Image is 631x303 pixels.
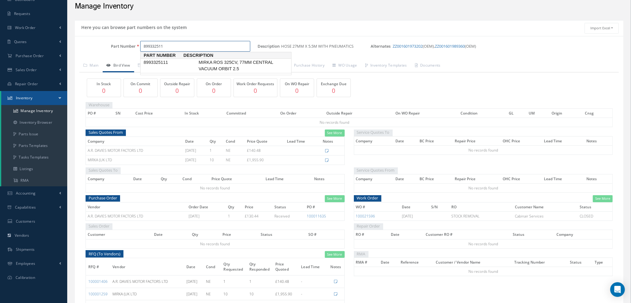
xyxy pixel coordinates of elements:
td: 1 [208,146,224,155]
td: MIRKA (UK LTD [110,288,184,300]
a: See More [325,130,345,137]
span: RFQ (To Vendors) [86,250,123,258]
td: Received [273,211,305,221]
th: Repair Price [453,174,501,183]
h5: Outside Repair [162,82,193,86]
th: Price Quote [210,174,264,183]
a: Warehouse [134,60,169,72]
span: RMA [354,250,369,258]
th: Status [259,230,306,239]
span: Purchase Order [16,53,44,58]
p: 0 [199,86,229,95]
p: 0 [125,86,156,95]
th: On WO Repair [394,109,459,118]
h5: Exchange Due [318,82,349,86]
th: Date [389,230,424,239]
p: 0 [162,86,193,95]
th: Date [131,174,159,183]
th: UM [527,109,549,118]
th: Notes [321,137,344,146]
th: Price [243,202,273,211]
td: [DATE] [183,146,207,155]
th: Cond [181,174,209,183]
th: Vendor [86,202,187,211]
td: CLOSED [578,211,612,221]
th: GL [507,109,527,118]
th: Outside Repair [325,109,393,118]
th: Date [400,202,429,211]
td: No records found [354,183,613,192]
th: Reference [399,258,434,267]
a: 100001406 [88,279,108,284]
span: Customers [16,219,35,224]
td: £140.48 [245,146,285,155]
th: Repair Price [453,136,501,145]
span: Service Quotes To [354,129,393,136]
span: HOSE 27MM X 5.5M WITH PNEUMATICS [281,41,356,52]
th: Committed [225,109,279,118]
a: Parts Issue [1,128,67,140]
td: 10 [221,288,247,300]
th: Lead Time [264,174,312,183]
span: Inventory [16,95,33,100]
a: 100021596 [356,214,375,219]
h5: Work Order Requests [235,82,276,86]
th: Notes [313,174,344,183]
span: Sales Order [86,222,112,230]
th: BC Price [418,174,453,183]
p: 0 [89,86,119,95]
th: Customer [86,230,152,239]
td: £140.48 [273,276,299,288]
h5: Here you can browse part numbers on the system [79,23,187,30]
td: [DATE] [184,276,204,288]
th: Company [555,230,613,239]
a: Click to manage notes [334,279,338,284]
th: Lead Time [542,136,585,145]
span: Accounting [16,191,36,196]
span: Description [183,52,275,59]
th: Lead Time [285,137,321,146]
th: RO # [354,230,389,239]
span: Repair Order [15,81,38,86]
td: No records found [354,267,613,276]
th: Date [394,136,417,145]
span: Purchase Order [86,194,120,202]
a: Tasks Templates [1,151,67,163]
span: Part Number [141,52,183,59]
td: [DATE] [184,288,204,300]
th: Date [152,230,190,239]
th: SN [114,109,134,118]
h5: In Stock [89,82,119,86]
span: Capabilities [15,205,36,210]
span: Work Order [15,25,36,30]
th: OHC Price [501,174,542,183]
th: Customer RO # [424,230,511,239]
a: RMA [1,175,67,186]
span: Lead Time [301,264,320,269]
a: See More [325,195,345,202]
td: No records found [86,239,345,248]
th: Condition [459,109,507,118]
a: 100001259 [88,291,108,297]
p: 0 [235,86,276,95]
td: STOCK REMOVAL [449,211,513,221]
th: Status [511,230,555,239]
th: PO # [86,109,114,118]
td: £130.44 [243,211,273,221]
th: In Stock [183,109,225,118]
th: Company [86,137,184,146]
th: Company [86,174,131,183]
td: Cabinair Services [513,211,578,221]
th: Qty [159,174,181,183]
label: Description [258,44,280,49]
label: Alternates [371,44,392,49]
th: Cnsg [583,109,613,118]
span: Repair Order [354,222,383,230]
button: Import Excel [585,23,619,34]
th: RO [449,202,513,211]
a: Click to manage notes [334,291,338,297]
th: Notes [585,136,612,145]
td: A.R. DAVIES MOTOR FACTORS LTD [86,211,187,221]
h5: On WO Repair [282,82,312,86]
td: 1 [221,276,247,288]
